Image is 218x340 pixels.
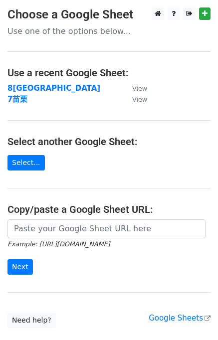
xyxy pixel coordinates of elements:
[149,314,211,323] a: Google Sheets
[7,136,211,148] h4: Select another Google Sheet:
[7,84,100,93] a: 8[GEOGRAPHIC_DATA]
[7,219,206,238] input: Paste your Google Sheet URL here
[122,95,147,104] a: View
[7,259,33,275] input: Next
[7,7,211,22] h3: Choose a Google Sheet
[7,240,110,248] small: Example: [URL][DOMAIN_NAME]
[132,96,147,103] small: View
[7,203,211,215] h4: Copy/paste a Google Sheet URL:
[7,313,56,328] a: Need help?
[7,155,45,170] a: Select...
[7,67,211,79] h4: Use a recent Google Sheet:
[132,85,147,92] small: View
[7,26,211,36] p: Use one of the options below...
[122,84,147,93] a: View
[7,95,27,104] a: 7苗栗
